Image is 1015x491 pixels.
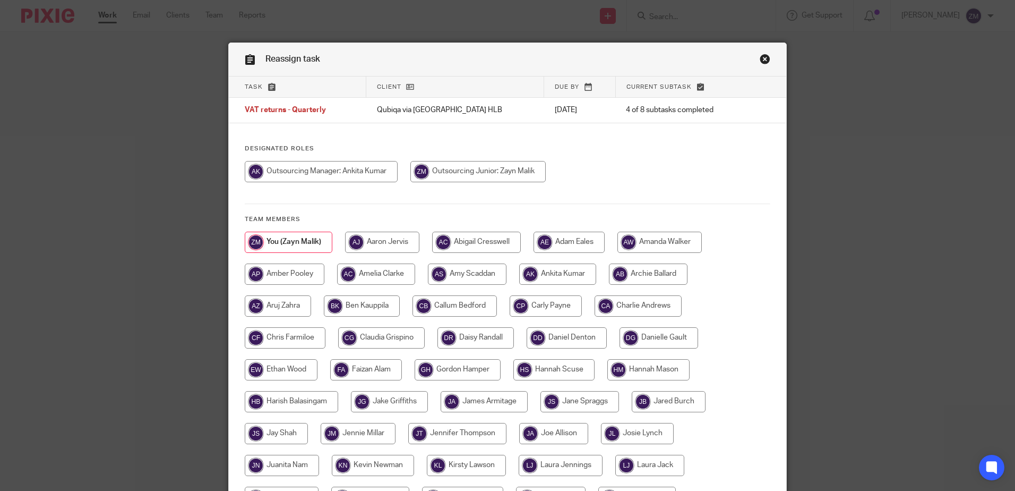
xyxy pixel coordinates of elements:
[760,54,770,68] a: Close this dialog window
[245,215,770,224] h4: Team members
[265,55,320,63] span: Reassign task
[245,145,770,153] h4: Designated Roles
[626,84,692,90] span: Current subtask
[245,84,263,90] span: Task
[245,107,326,114] span: VAT returns - Quarterly
[377,105,534,115] p: Qubiqa via [GEOGRAPHIC_DATA] HLB
[555,84,579,90] span: Due by
[615,98,747,123] td: 4 of 8 subtasks completed
[377,84,401,90] span: Client
[555,105,605,115] p: [DATE]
